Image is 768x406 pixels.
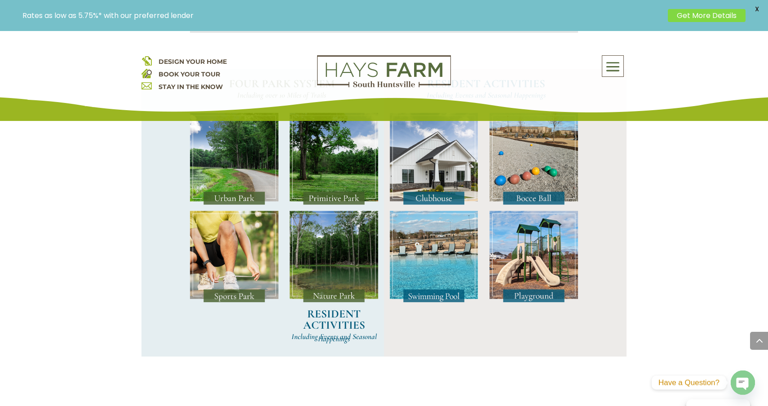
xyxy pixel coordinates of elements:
a: STAY IN THE KNOW [159,83,223,91]
img: design your home [141,55,152,66]
img: Amenities_NaturePark [290,211,378,303]
a: BOOK YOUR TOUR [159,70,220,78]
h4: Including Events and Seasonal Happenings [290,335,378,344]
img: Amenities_UrbanPark [190,113,278,205]
a: hays farm homes huntsville development [317,81,451,89]
img: Amenities_Clubhouse [390,113,478,205]
span: X [750,2,764,16]
img: Amenities_PrimitivePark [290,113,378,205]
img: Amenities_BocceBall [490,113,578,205]
h2: RESIDENT ACTIVITIES [290,308,378,335]
img: Amenities_SwimmingPool [390,211,478,303]
img: Amenities_Playground [490,211,578,303]
a: DESIGN YOUR HOME [159,58,227,66]
img: Logo [317,55,451,88]
a: Get More Details [668,9,746,22]
img: Amenities_SportsPark [190,211,278,303]
p: Rates as low as 5.75%* with our preferred lender [22,11,663,20]
img: book your home tour [141,68,152,78]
